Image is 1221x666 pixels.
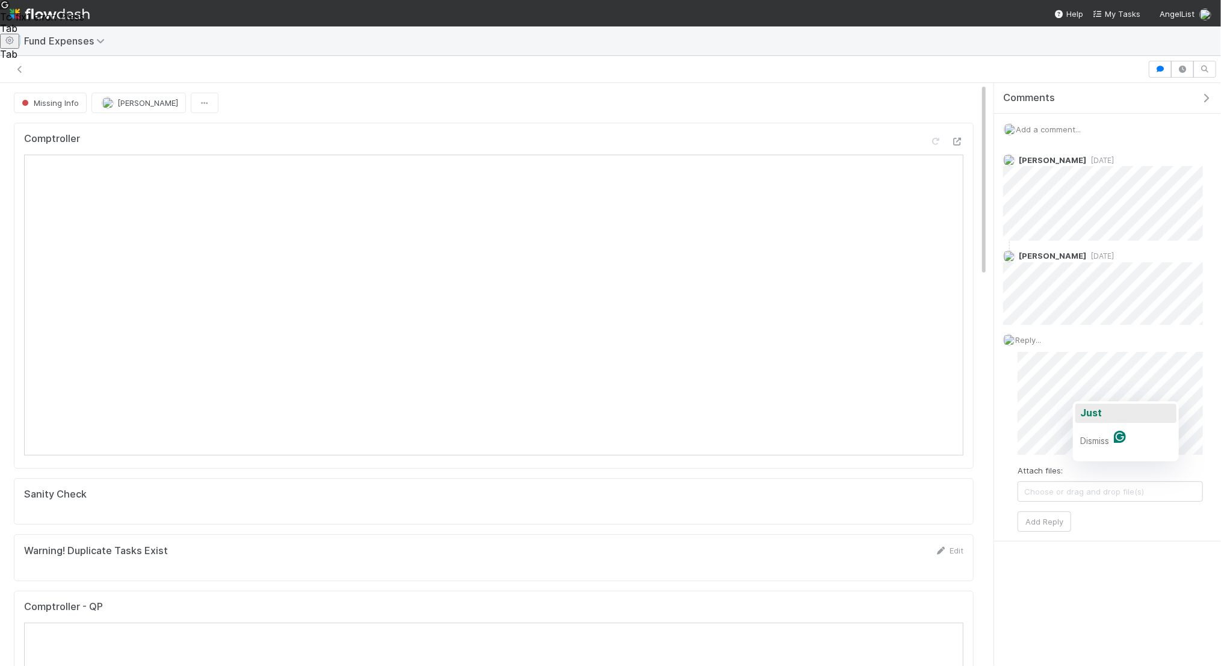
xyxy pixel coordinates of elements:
[1019,155,1086,165] span: [PERSON_NAME]
[1003,334,1015,346] img: avatar_f32b584b-9fa7-42e4-bca2-ac5b6bf32423.png
[1003,154,1015,166] img: avatar_93b89fca-d03a-423a-b274-3dd03f0a621f.png
[1018,511,1071,532] button: Add Reply
[24,601,103,613] h5: Comptroller - QP
[1015,335,1041,345] span: Reply...
[1003,250,1015,262] img: avatar_f32b584b-9fa7-42e4-bca2-ac5b6bf32423.png
[1018,482,1202,501] span: Choose or drag and drop file(s)
[1086,156,1114,165] span: [DATE]
[24,489,87,501] h5: Sanity Check
[1004,123,1016,135] img: avatar_f32b584b-9fa7-42e4-bca2-ac5b6bf32423.png
[1019,251,1086,261] span: [PERSON_NAME]
[1018,464,1063,476] label: Attach files:
[1086,251,1114,261] span: [DATE]
[1016,125,1081,134] span: Add a comment...
[1003,92,1055,104] span: Comments
[24,545,168,557] h5: Warning! Duplicate Tasks Exist
[24,133,80,145] h5: Comptroller
[935,546,963,555] a: Edit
